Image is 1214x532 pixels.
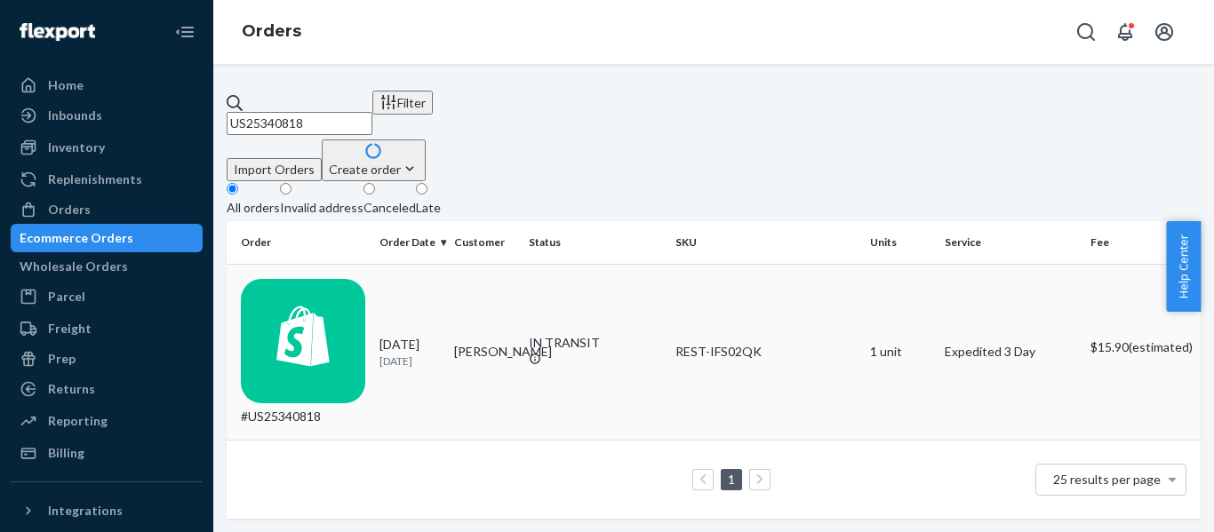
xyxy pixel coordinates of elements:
[48,76,84,94] div: Home
[227,221,372,264] th: Order
[20,229,133,247] div: Ecommerce Orders
[11,195,203,224] a: Orders
[372,91,433,115] button: Filter
[447,264,522,440] td: [PERSON_NAME]
[329,160,419,179] div: Create order
[280,183,292,195] input: Invalid address
[48,171,142,188] div: Replenishments
[48,320,92,337] div: Freight
[228,6,315,58] ol: breadcrumbs
[938,221,1083,264] th: Service
[48,139,105,156] div: Inventory
[20,23,95,41] img: Flexport logo
[280,199,363,217] div: Invalid address
[11,375,203,403] a: Returns
[454,234,515,250] div: Customer
[1146,14,1182,50] button: Open account menu
[227,112,372,135] input: Search orders
[48,412,108,430] div: Reporting
[11,252,203,281] a: Wholesale Orders
[372,221,447,264] th: Order Date
[11,133,203,162] a: Inventory
[48,444,84,462] div: Billing
[11,282,203,311] a: Parcel
[48,502,123,520] div: Integrations
[522,221,667,264] th: Status
[11,71,203,99] a: Home
[668,221,863,264] th: SKU
[363,183,375,195] input: Canceled
[863,221,938,264] th: Units
[48,350,76,368] div: Prep
[11,407,203,435] a: Reporting
[48,380,95,398] div: Returns
[1068,14,1104,50] button: Open Search Box
[11,496,203,525] button: Integrations
[227,199,280,217] div: All orders
[20,258,128,275] div: Wholesale Orders
[529,334,660,352] div: IN TRANSIT
[227,183,238,195] input: All orders
[1129,339,1193,354] span: (estimated)
[1107,14,1143,50] button: Open notifications
[363,199,416,217] div: Canceled
[322,139,426,181] button: Create order
[1090,338,1186,356] p: $15.90
[675,343,856,361] div: REST-IFS02QK
[724,472,739,487] a: Page 1 is your current page
[11,165,203,194] a: Replenishments
[167,14,203,50] button: Close Navigation
[863,264,938,440] td: 1 unit
[227,158,322,181] button: Import Orders
[379,336,440,369] div: [DATE]
[1053,472,1161,487] span: 25 results per page
[48,107,102,124] div: Inbounds
[416,183,427,195] input: Late
[241,279,365,425] div: #US25340818
[379,93,426,112] div: Filter
[242,21,301,41] a: Orders
[1083,221,1201,264] th: Fee
[48,288,85,306] div: Parcel
[48,201,91,218] div: Orders
[379,353,440,369] p: [DATE]
[11,224,203,252] a: Ecommerce Orders
[11,439,203,467] a: Billing
[1166,221,1201,312] button: Help Center
[11,101,203,130] a: Inbounds
[11,345,203,373] a: Prep
[416,199,441,217] div: Late
[945,343,1076,361] p: Expedited 3 Day
[11,314,203,343] a: Freight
